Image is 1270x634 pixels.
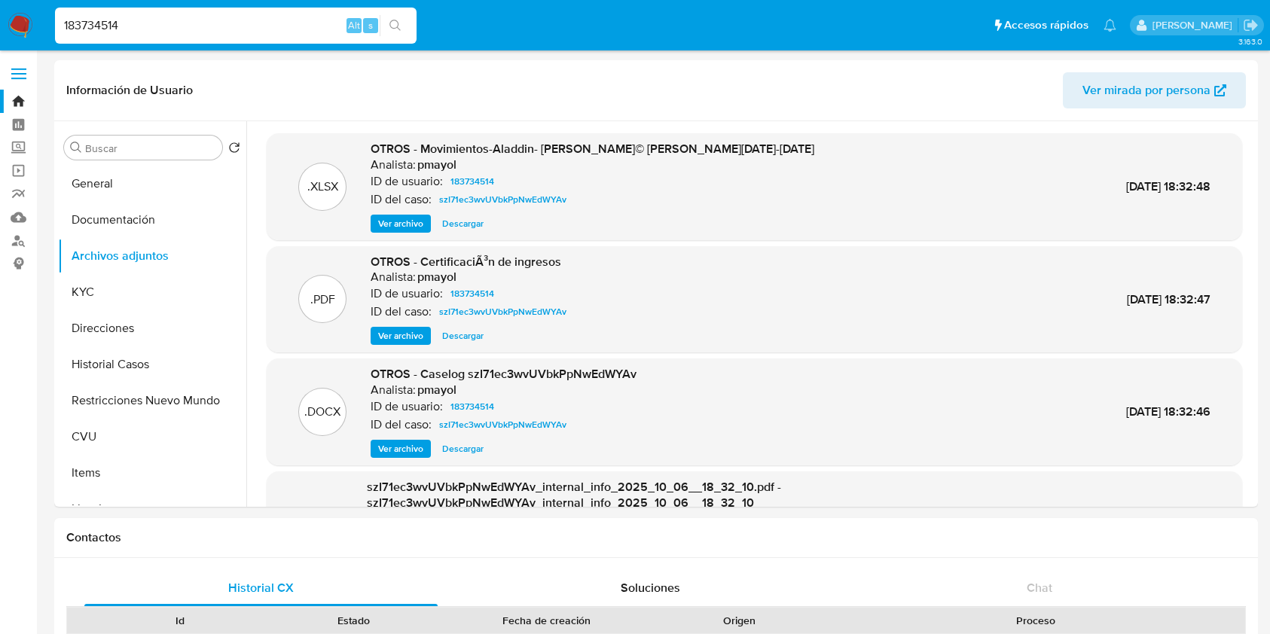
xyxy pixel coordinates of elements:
[371,327,431,345] button: Ver archivo
[58,166,246,202] button: General
[58,419,246,455] button: CVU
[367,478,781,512] span: szI71ec3wvUVbkPpNwEdWYAv_internal_info_2025_10_06__18_32_10.pdf - szI71ec3wvUVbkPpNwEdWYAv_intern...
[417,157,456,172] h6: pmayol
[66,83,193,98] h1: Información de Usuario
[58,491,246,527] button: Lista Interna
[1082,72,1210,108] span: Ver mirada por persona
[371,215,431,233] button: Ver archivo
[58,202,246,238] button: Documentación
[433,303,572,321] a: szI71ec3wvUVbkPpNwEdWYAv
[371,383,416,398] p: Analista:
[663,613,816,628] div: Origen
[55,16,417,35] input: Buscar usuario o caso...
[442,328,484,343] span: Descargar
[371,253,561,270] span: OTROS - CertificaciÃ³n de ingresos
[450,172,494,191] span: 183734514
[85,142,216,155] input: Buscar
[1126,403,1210,420] span: [DATE] 18:32:46
[439,416,566,434] span: szI71ec3wvUVbkPpNwEdWYAv
[368,18,373,32] span: s
[621,579,680,596] span: Soluciones
[371,140,814,157] span: OTROS - Movimientos-Aladdin- [PERSON_NAME]© [PERSON_NAME][DATE]-[DATE]
[371,270,416,285] p: Analista:
[278,613,431,628] div: Estado
[1104,19,1116,32] a: Notificaciones
[378,441,423,456] span: Ver archivo
[433,191,572,209] a: szI71ec3wvUVbkPpNwEdWYAv
[837,613,1235,628] div: Proceso
[58,238,246,274] button: Archivos adjuntos
[58,310,246,346] button: Direcciones
[371,417,432,432] p: ID del caso:
[371,192,432,207] p: ID del caso:
[307,178,338,195] p: .XLSX
[104,613,257,628] div: Id
[58,455,246,491] button: Items
[435,215,491,233] button: Descargar
[435,440,491,458] button: Descargar
[371,286,443,301] p: ID de usuario:
[442,216,484,231] span: Descargar
[435,327,491,345] button: Descargar
[433,416,572,434] a: szI71ec3wvUVbkPpNwEdWYAv
[1127,291,1210,308] span: [DATE] 18:32:47
[439,191,566,209] span: szI71ec3wvUVbkPpNwEdWYAv
[310,291,335,308] p: .PDF
[1126,178,1210,195] span: [DATE] 18:32:48
[380,15,411,36] button: search-icon
[450,398,494,416] span: 183734514
[1027,579,1052,596] span: Chat
[58,346,246,383] button: Historial Casos
[1063,72,1246,108] button: Ver mirada por persona
[439,303,566,321] span: szI71ec3wvUVbkPpNwEdWYAv
[228,579,294,596] span: Historial CX
[70,142,82,154] button: Buscar
[371,365,637,383] span: OTROS - Caselog szI71ec3wvUVbkPpNwEdWYAv
[371,157,416,172] p: Analista:
[348,18,360,32] span: Alt
[1004,17,1088,33] span: Accesos rápidos
[417,383,456,398] h6: pmayol
[371,399,443,414] p: ID de usuario:
[1152,18,1238,32] p: patricia.mayol@mercadolibre.com
[444,285,500,303] a: 183734514
[228,142,240,158] button: Volver al orden por defecto
[66,530,1246,545] h1: Contactos
[1243,17,1259,33] a: Salir
[444,172,500,191] a: 183734514
[58,274,246,310] button: KYC
[450,285,494,303] span: 183734514
[371,174,443,189] p: ID de usuario:
[304,404,340,420] p: .DOCX
[378,216,423,231] span: Ver archivo
[58,383,246,419] button: Restricciones Nuevo Mundo
[451,613,642,628] div: Fecha de creación
[371,304,432,319] p: ID del caso:
[378,328,423,343] span: Ver archivo
[442,441,484,456] span: Descargar
[444,398,500,416] a: 183734514
[371,440,431,458] button: Ver archivo
[417,270,456,285] h6: pmayol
